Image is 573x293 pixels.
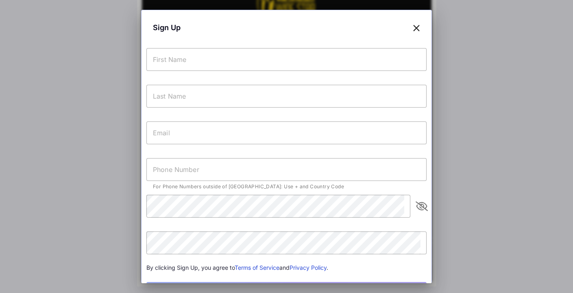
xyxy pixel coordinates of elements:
span: Sign Up [153,22,181,33]
input: First Name [146,48,427,71]
div: By clicking Sign Up, you agree to and . [146,263,427,272]
a: Terms of Service [235,264,279,271]
i: appended action [417,201,427,211]
input: Phone Number [146,158,427,181]
input: Email [146,121,427,144]
a: Privacy Policy [290,264,327,271]
input: Last Name [146,85,427,108]
span: For Phone Numbers outside of [GEOGRAPHIC_DATA]: Use + and Country Code [153,183,344,189]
